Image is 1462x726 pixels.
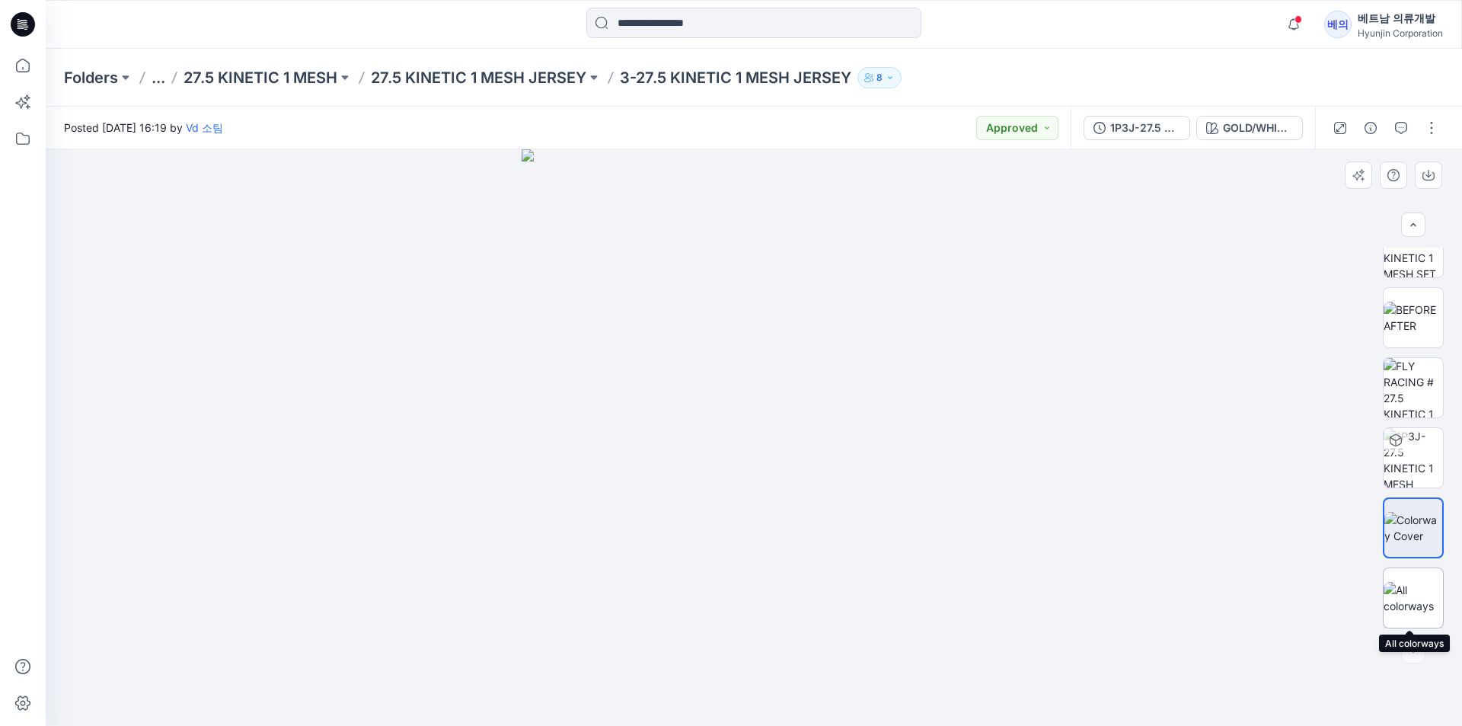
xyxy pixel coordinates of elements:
[620,67,851,88] p: 3-27.5 KINETIC 1 MESH JERSEY
[1358,27,1443,39] div: Hyunjin Corporation
[876,69,883,86] p: 8
[184,67,337,88] a: 27.5 KINETIC 1 MESH
[1384,512,1442,544] img: Colorway Cover
[1223,120,1293,136] div: GOLD/WHITE/BLACK
[1384,302,1443,334] img: BEFORE AFTER
[64,67,118,88] a: Folders
[1384,358,1443,417] img: FLY RACING # 27.5 KINETIC 1 MESH JERSEY (S-2XL) 25.07.03 LAYOUT (update silicon)
[857,67,902,88] button: 8
[1358,9,1443,27] div: 베트남 의류개발
[1384,582,1443,614] img: All colorways
[371,67,586,88] a: 27.5 KINETIC 1 MESH JERSEY
[186,121,223,134] a: Vd 소팀
[1358,116,1383,140] button: Details
[1324,11,1352,38] div: 베의
[64,120,223,136] span: Posted [DATE] 16:19 by
[152,67,165,88] button: ...
[1196,116,1303,140] button: GOLD/WHITE/BLACK
[1084,116,1190,140] button: 1P3J-27.5 KINETIC 1 MESH
[522,149,985,726] img: eyJhbGciOiJIUzI1NiIsImtpZCI6IjAiLCJzbHQiOiJzZXMiLCJ0eXAiOiJKV1QifQ.eyJkYXRhIjp7InR5cGUiOiJzdG9yYW...
[1110,120,1180,136] div: 1P3J-27.5 KINETIC 1 MESH
[1384,218,1443,277] img: 1P3J-27.5 KINETIC 1 MESH SET
[1384,428,1443,488] img: 1P3J-27.5 KINETIC 1 MESH GOLD/WHITE/BLACK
